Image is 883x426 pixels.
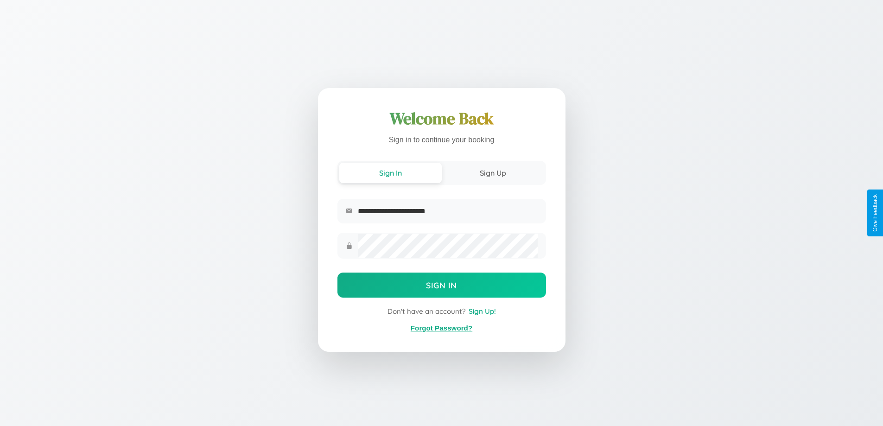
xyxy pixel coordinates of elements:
span: Sign Up! [469,307,496,316]
h1: Welcome Back [337,108,546,130]
div: Don't have an account? [337,307,546,316]
button: Sign In [339,163,442,183]
button: Sign In [337,273,546,298]
div: Give Feedback [872,194,878,232]
a: Forgot Password? [411,324,472,332]
button: Sign Up [442,163,544,183]
p: Sign in to continue your booking [337,134,546,147]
